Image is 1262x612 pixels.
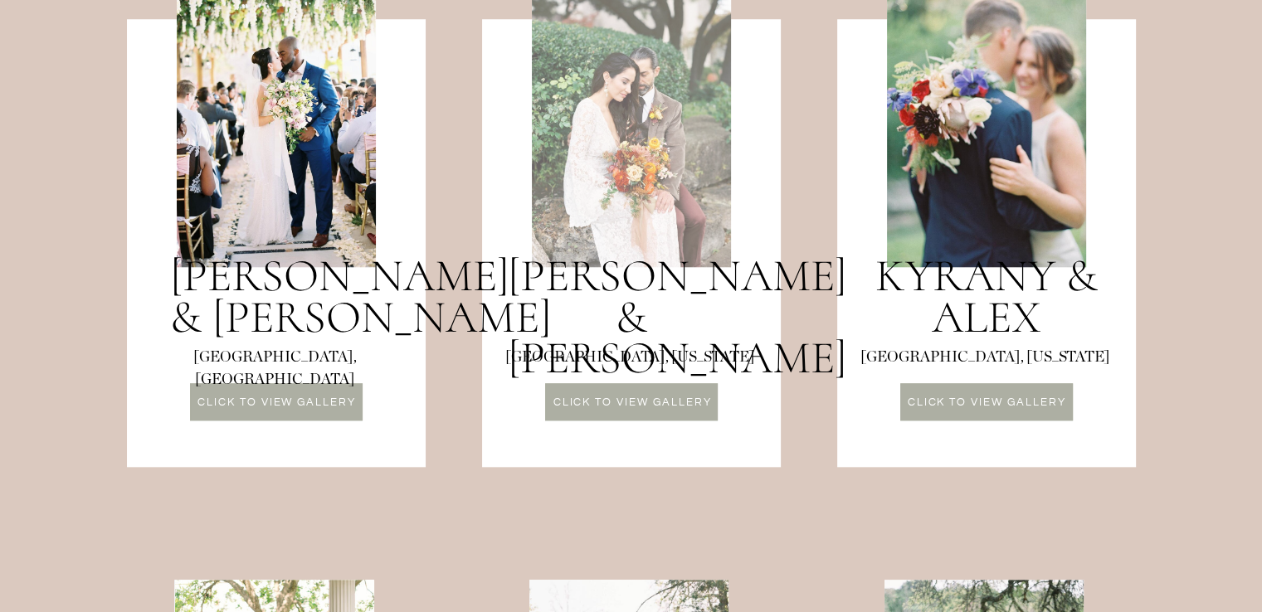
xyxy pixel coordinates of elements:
a: [PERSON_NAME] &[PERSON_NAME] [508,255,756,341]
a: [GEOGRAPHIC_DATA], [GEOGRAPHIC_DATA] [126,347,425,371]
h3: [PERSON_NAME] & [PERSON_NAME] [508,255,756,341]
a: KYRANY & ALEX [863,255,1111,339]
p: [GEOGRAPHIC_DATA], [US_STATE] [481,347,780,370]
a: [PERSON_NAME] & [PERSON_NAME] [170,255,387,338]
a: CLICK TO VIEW GALLERY [547,397,719,411]
a: Click to VIEW GALLERY [191,397,363,419]
a: CLICK TO VIEW GALLERY [901,397,1073,411]
p: [GEOGRAPHIC_DATA], [US_STATE] [836,347,1135,373]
